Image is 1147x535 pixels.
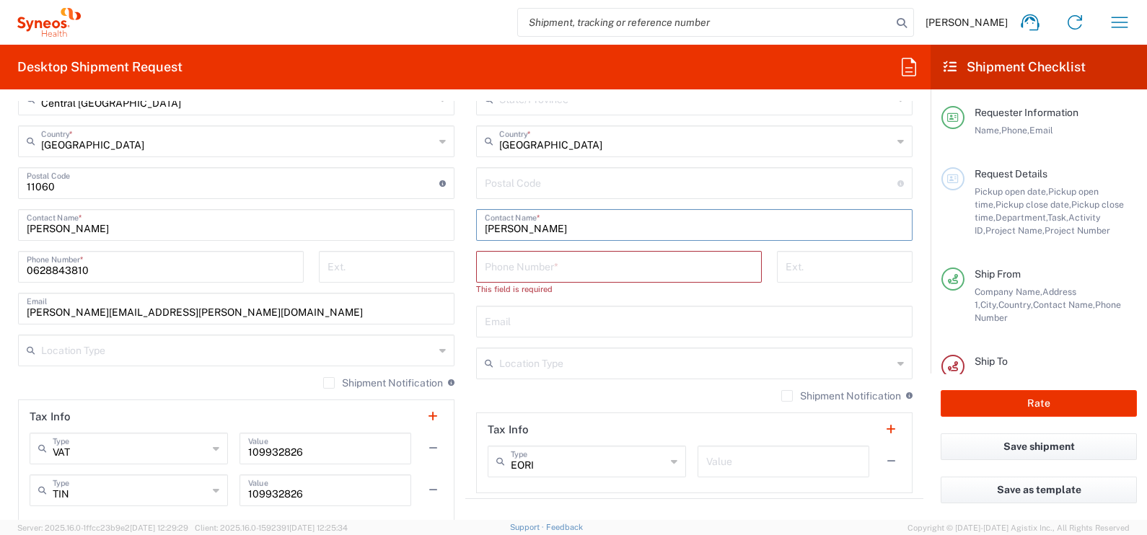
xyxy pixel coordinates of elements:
button: Save as template [941,477,1137,503]
span: Requester Information [975,107,1078,118]
span: Country, [998,299,1033,310]
span: Request Details [975,168,1047,180]
input: Shipment, tracking or reference number [518,9,892,36]
span: Email [1029,125,1053,136]
span: Project Number [1045,225,1110,236]
span: Name, [975,125,1001,136]
span: Project Name, [985,225,1045,236]
label: Shipment Notification [781,390,901,402]
span: Ship To [975,355,1008,367]
span: Department, [996,212,1047,223]
span: Pickup open date, [975,186,1048,197]
span: Contact Name, [1033,299,1095,310]
span: Task, [1047,212,1068,223]
h2: Desktop Shipment Request [17,58,183,76]
span: Server: 2025.16.0-1ffcc23b9e2 [17,523,188,532]
div: This field is required [476,283,762,296]
span: [DATE] 12:29:29 [130,523,188,532]
span: Pickup close date, [996,199,1071,210]
a: Support [510,523,546,531]
h2: Shipment Checklist [944,58,1086,76]
span: Company Name, [975,286,1042,297]
button: Rate [941,390,1137,417]
span: [PERSON_NAME] [926,16,1008,29]
span: [DATE] 12:25:34 [289,523,348,532]
span: Ship From [975,268,1021,280]
a: Feedback [546,523,583,531]
button: Save shipment [941,433,1137,460]
span: Client: 2025.16.0-1592391 [195,523,348,532]
h2: Tax Info [30,410,71,424]
h2: Tax Info [488,423,529,437]
span: Phone, [1001,125,1029,136]
label: Shipment Notification [323,377,443,389]
span: City, [980,299,998,310]
span: Copyright © [DATE]-[DATE] Agistix Inc., All Rights Reserved [908,521,1130,534]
